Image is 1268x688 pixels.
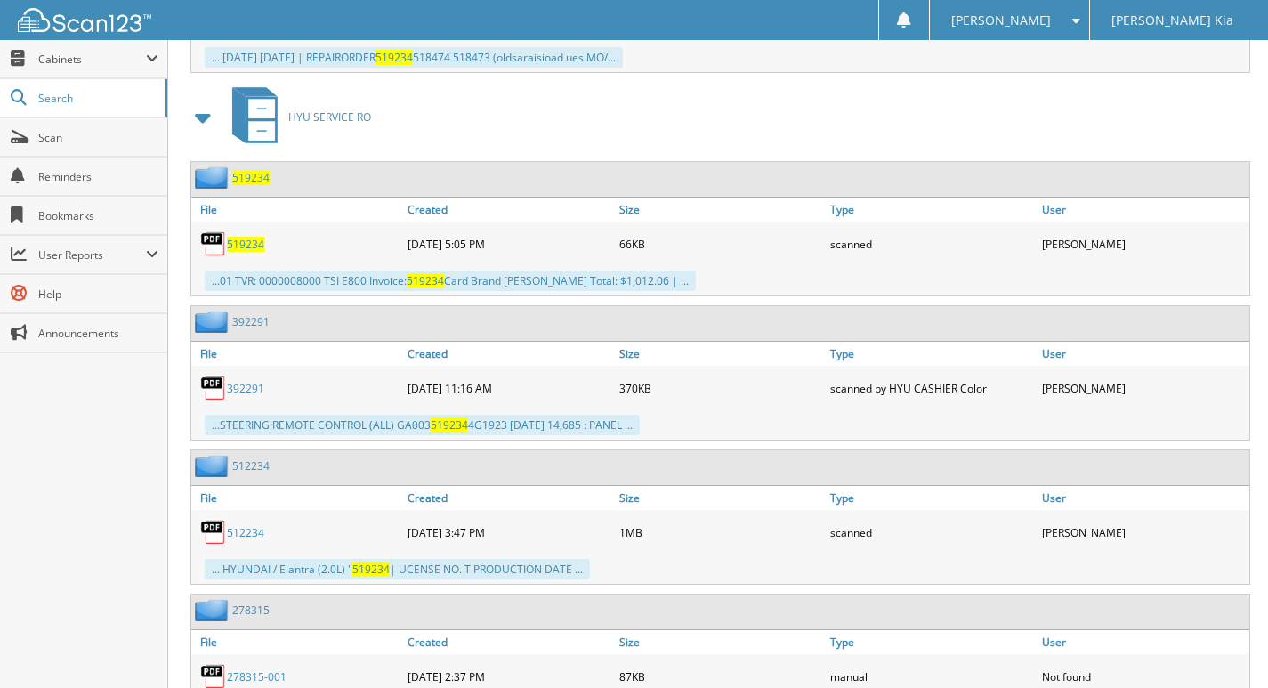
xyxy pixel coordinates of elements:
[403,342,615,366] a: Created
[1038,342,1249,366] a: User
[38,208,158,223] span: Bookmarks
[615,226,827,262] div: 66KB
[431,417,468,433] span: 519234
[38,91,156,106] span: Search
[38,52,146,67] span: Cabinets
[1038,486,1249,510] a: User
[232,458,270,474] a: 512234
[1038,630,1249,654] a: User
[615,342,827,366] a: Size
[1038,370,1249,406] div: [PERSON_NAME]
[615,486,827,510] a: Size
[376,50,413,65] span: 519234
[227,381,264,396] a: 392291
[18,8,151,32] img: scan123-logo-white.svg
[200,519,227,546] img: PDF.png
[205,415,640,435] div: ...STEERING REMOTE CONTROL (ALL) GA003 4G1923 [DATE] 14,685 : PANEL ...
[200,375,227,401] img: PDF.png
[826,514,1038,550] div: scanned
[951,15,1051,26] span: [PERSON_NAME]
[205,559,590,579] div: ... HYUNDAI / Elantra (2.0L) " | UCENSE NO. T PRODUCTION DATE ...
[222,82,371,152] a: HYU SERVICE RO
[403,226,615,262] div: [DATE] 5:05 PM
[826,226,1038,262] div: scanned
[232,170,270,185] a: 519234
[1038,198,1249,222] a: User
[826,486,1038,510] a: Type
[288,109,371,125] span: HYU SERVICE RO
[200,231,227,257] img: PDF.png
[191,486,403,510] a: File
[195,311,232,333] img: folder2.png
[615,370,827,406] div: 370KB
[38,247,146,263] span: User Reports
[195,166,232,189] img: folder2.png
[615,198,827,222] a: Size
[1179,603,1268,688] iframe: Chat Widget
[205,271,696,291] div: ...01 TVR: 0000008000 TSI E800 Invoice: Card Brand [PERSON_NAME] Total: $1,012.06 | ...
[615,630,827,654] a: Size
[195,599,232,621] img: folder2.png
[403,370,615,406] div: [DATE] 11:16 AM
[195,455,232,477] img: folder2.png
[191,630,403,654] a: File
[826,342,1038,366] a: Type
[232,314,270,329] a: 392291
[826,370,1038,406] div: scanned by HYU CASHIER Color
[191,198,403,222] a: File
[232,603,270,618] a: 278315
[403,198,615,222] a: Created
[826,198,1038,222] a: Type
[38,130,158,145] span: Scan
[227,525,264,540] a: 512234
[615,514,827,550] div: 1MB
[1038,226,1249,262] div: [PERSON_NAME]
[1038,514,1249,550] div: [PERSON_NAME]
[191,342,403,366] a: File
[227,669,287,684] a: 278315-001
[38,169,158,184] span: Reminders
[38,287,158,302] span: Help
[227,237,264,252] a: 519234
[1111,15,1233,26] span: [PERSON_NAME] Kia
[403,514,615,550] div: [DATE] 3:47 PM
[403,486,615,510] a: Created
[403,630,615,654] a: Created
[407,273,444,288] span: 519234
[38,326,158,341] span: Announcements
[352,562,390,577] span: 519234
[826,630,1038,654] a: Type
[205,47,623,68] div: ... [DATE] [DATE] | REPAIRORDER 518474 518473 (oldsaraisioad ues MO/...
